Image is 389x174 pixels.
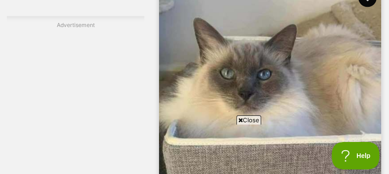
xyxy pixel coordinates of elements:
[236,115,261,125] span: Close
[332,142,380,169] iframe: Help Scout Beacon - Open
[28,128,362,169] iframe: Advertisement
